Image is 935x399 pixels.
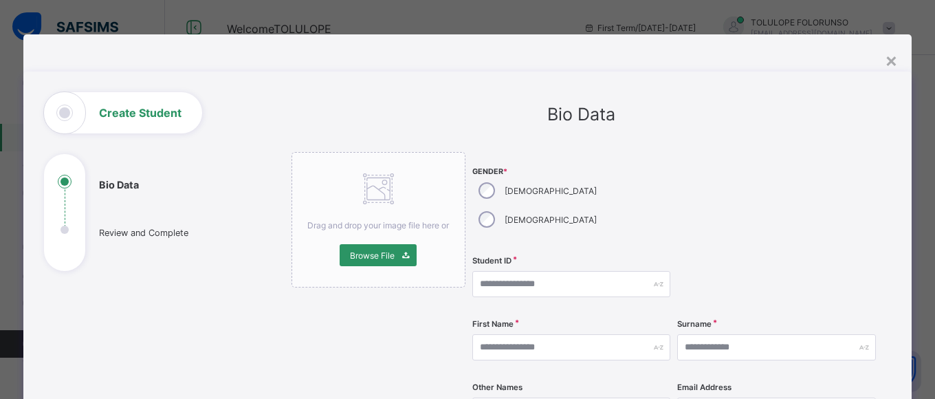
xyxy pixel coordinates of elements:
[99,107,181,118] h1: Create Student
[885,48,898,72] div: ×
[677,382,731,392] label: Email Address
[472,256,511,266] label: Student ID
[472,319,514,329] label: First Name
[307,220,449,230] span: Drag and drop your image file here or
[677,319,712,329] label: Surname
[505,215,597,225] label: [DEMOGRAPHIC_DATA]
[350,250,395,261] span: Browse File
[291,152,465,288] div: Drag and drop your image file here orBrowse File
[472,167,671,176] span: Gender
[547,104,615,125] span: Bio Data
[472,382,522,392] label: Other Names
[505,186,597,196] label: [DEMOGRAPHIC_DATA]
